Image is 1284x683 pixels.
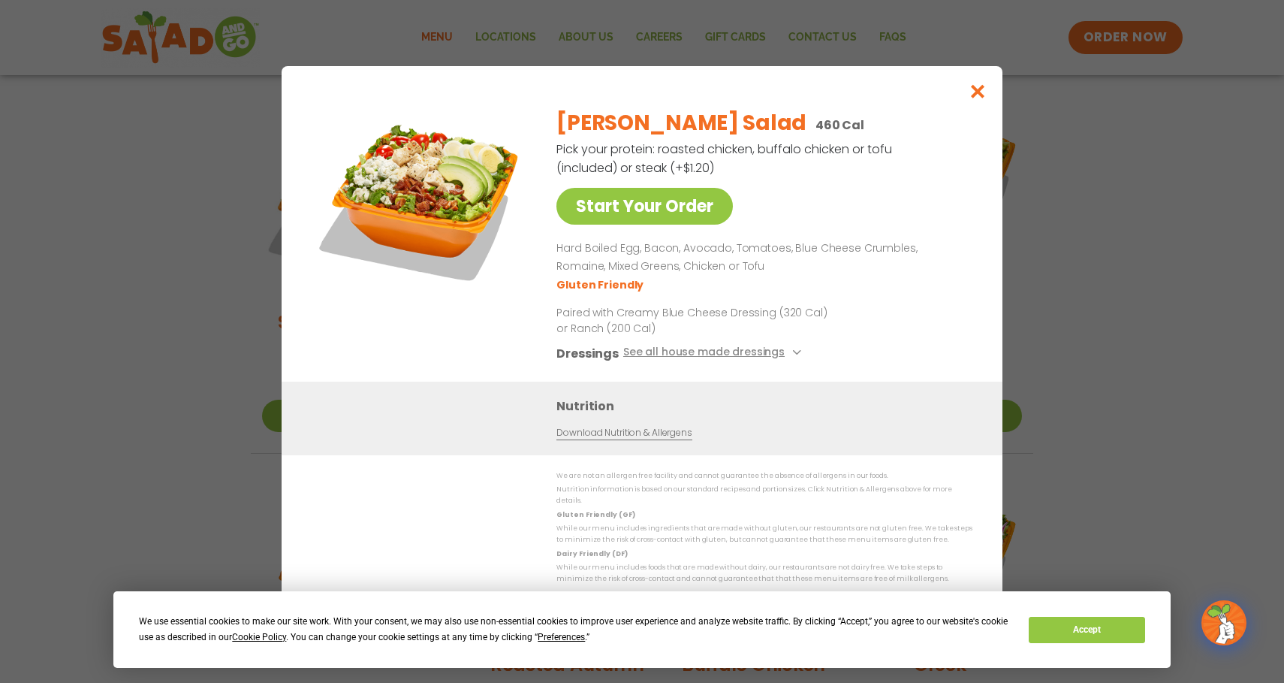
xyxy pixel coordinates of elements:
h2: [PERSON_NAME] Salad [556,107,806,139]
button: Accept [1029,617,1144,643]
div: We use essential cookies to make our site work. With your consent, we may also use non-essential ... [139,614,1011,645]
p: While our menu includes ingredients that are made without gluten, our restaurants are not gluten ... [556,523,972,546]
a: Download Nutrition & Allergens [556,425,692,440]
span: Cookie Policy [232,632,286,642]
p: We are not an allergen free facility and cannot guarantee the absence of allergens in our foods. [556,470,972,482]
span: Preferences [538,632,585,642]
strong: Gluten Friendly (GF) [556,509,634,518]
p: Nutrition information is based on our standard recipes and portion sizes. Click Nutrition & Aller... [556,484,972,507]
h3: Dressings [556,343,619,362]
p: Pick your protein: roasted chicken, buffalo chicken or tofu (included) or steak (+$1.20) [556,140,894,177]
a: Start Your Order [556,188,733,225]
li: Gluten Friendly [556,277,646,292]
p: 460 Cal [815,116,864,134]
button: See all house made dressings [623,343,806,362]
button: Close modal [954,66,1002,116]
h3: Nutrition [556,396,980,415]
p: While our menu includes foods that are made without dairy, our restaurants are not dairy free. We... [556,562,972,585]
img: Featured product photo for Cobb Salad [315,96,526,307]
div: Cookie Consent Prompt [113,591,1171,668]
p: Paired with Creamy Blue Cheese Dressing (320 Cal) or Ranch (200 Cal) [556,304,834,336]
img: wpChatIcon [1203,602,1245,644]
strong: Dairy Friendly (DF) [556,549,627,558]
p: Hard Boiled Egg, Bacon, Avocado, Tomatoes, Blue Cheese Crumbles, Romaine, Mixed Greens, Chicken o... [556,240,966,276]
